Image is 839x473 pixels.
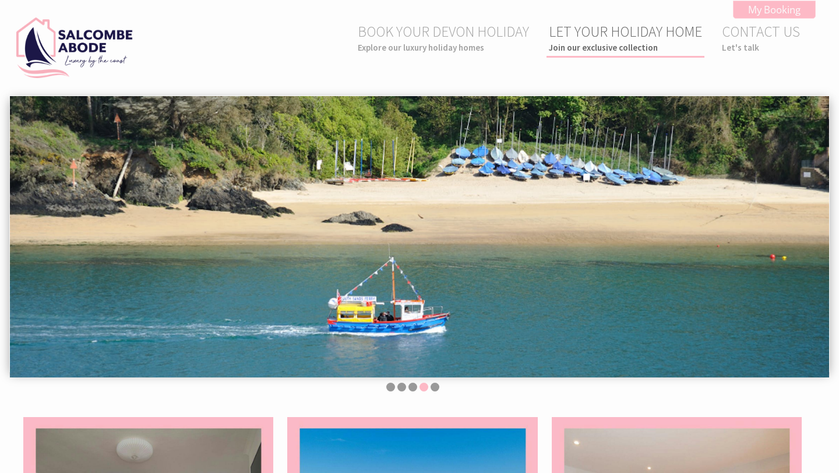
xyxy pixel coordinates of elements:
[549,42,702,53] small: Join our exclusive collection
[16,17,133,78] img: Salcombe Abode
[358,42,529,53] small: Explore our luxury holiday homes
[733,1,816,19] a: My Booking
[722,42,800,53] small: Let's talk
[549,22,702,53] a: LET YOUR HOLIDAY HOMEJoin our exclusive collection
[722,22,800,53] a: CONTACT USLet's talk
[358,22,529,53] a: BOOK YOUR DEVON HOLIDAYExplore our luxury holiday homes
